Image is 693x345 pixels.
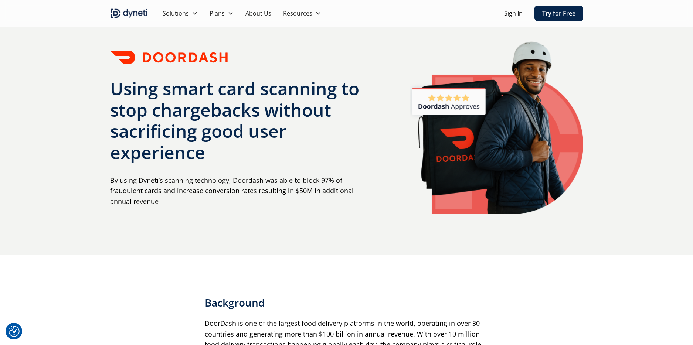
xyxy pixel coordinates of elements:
[534,6,583,21] a: Try for Free
[504,9,523,18] a: Sign In
[9,326,20,337] img: Revisit consent button
[9,326,20,337] button: Consent Preferences
[157,6,204,21] div: Solutions
[110,175,369,207] p: By using Dyneti’s scanning technology, Doordash was able to block 97% of fraudulent cards and inc...
[283,9,312,18] div: Resources
[110,7,148,19] a: home
[204,6,240,21] div: Plans
[210,9,225,18] div: Plans
[205,297,489,309] h2: Background
[163,9,189,18] div: Solutions
[110,78,369,163] h1: Using smart card scanning to stop chargebacks without sacrificing good user experience
[110,7,148,19] img: Dyneti indigo logo
[410,41,583,214] img: A man smiling with a DoorDash delivery bag
[110,48,228,66] img: Doordash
